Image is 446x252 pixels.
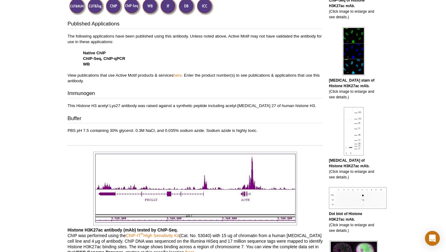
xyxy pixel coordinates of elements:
div: Open Intercom Messenger [425,231,440,246]
img: Histone H3K27ac antibody (mAb) tested by ChIP-Seq. [93,152,297,225]
strong: Native ChIP [83,51,106,55]
img: Histone H3K27ac antibody (mAb) tested by immunofluorescence. [343,27,365,75]
h3: Immunogen [68,90,323,98]
img: Histone H3K27ac antibody (mAb) tested by dot blot analysis. [329,187,387,209]
a: here [173,73,181,78]
b: [MEDICAL_DATA] stain of Histone H3K27ac mAb. [329,78,374,88]
p: (Click image to enlarge and see details.) [329,158,378,180]
strong: ChIP-Seq, ChIP-qPCR [83,56,125,61]
b: [MEDICAL_DATA] of Histone H3K27ac mAb. [329,158,369,168]
p: PBS pH 7.5 containing 30% glycerol. 0.3M NaCl, and 0.035% sodium azide. Sodium azide is highly to... [68,128,323,133]
p: (Click image to enlarge and see details.) [329,78,378,100]
h3: Buffer [68,115,323,124]
p: (Click image to enlarge and see details.) [329,211,378,233]
p: This Histone H3 acetyl Lys27 antibody was raised against a synthetic peptide including acetyl-[ME... [68,103,323,109]
b: Histone H3K27ac antibody (mAb) tested by ChIP-Seq. [68,227,178,232]
a: ChIP-IT®High Sensitivity Kit [126,233,179,238]
sup: ® [141,232,143,236]
img: Histone H3K27ac antibody (mAb) tested by Western blot. [344,107,364,155]
b: Dot blot of Histone H3K27ac mAb. [329,212,362,222]
p: The following applications have been published using this antibody. Unless noted above, Active Mo... [68,34,323,84]
strong: WB [83,62,90,66]
h3: Published Applications [68,20,323,29]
